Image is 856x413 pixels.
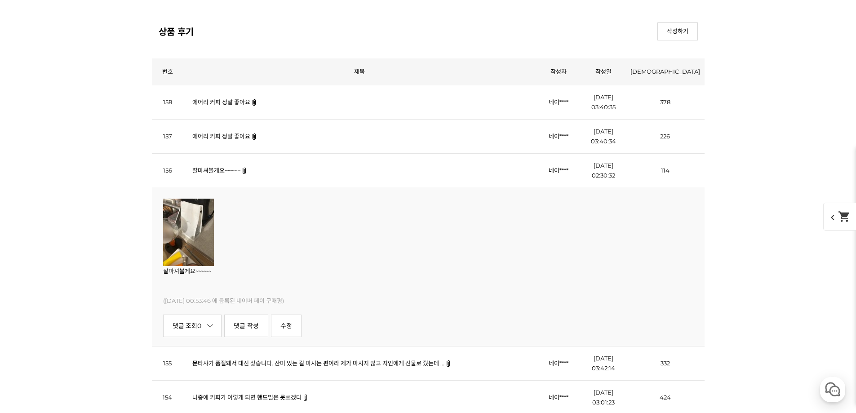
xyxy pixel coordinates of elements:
th: 번호 [152,58,183,85]
img: 파일첨부 [242,168,247,174]
td: [DATE] 03:40:34 [581,119,626,153]
em: 0 [197,322,201,330]
a: 대화 [59,285,116,307]
img: 파일첨부 [252,99,257,106]
p: 잘마셔볼게요~~~~~ [163,266,693,276]
th: 제목 [183,58,536,85]
span: ([DATE] 00:53:46 에 등록된 네이버 페이 구매평) [163,297,284,304]
a: 작성하기 [657,22,698,40]
h2: 상품 후기 [159,25,194,38]
td: [DATE] 02:30:32 [581,153,626,187]
a: 잘마셔볼게요~~~~~ [192,167,240,174]
a: 댓글 조회0 [163,315,222,337]
td: 226 [626,119,705,153]
td: 332 [626,346,705,380]
td: 158 [152,85,183,120]
td: 156 [152,153,183,187]
img: 파일첨부 [446,360,451,367]
a: 문타샤가 품절돼서 대신 샀습니다. 산미 있는 걸 마시는 편이라 제가 마시지 않고 지인에게 선물로 줬는데 ... [192,360,444,367]
img: 파일첨부 [252,133,257,140]
a: 댓글 작성 [224,315,268,337]
a: 에어리 커피 정말 좋아요 [192,98,250,106]
td: [DATE] 03:42:14 [581,346,626,380]
a: 수정 [271,315,302,337]
td: [DATE] 03:40:35 [581,85,626,120]
mat-icon: shopping_cart [838,210,851,223]
span: 설정 [139,298,150,306]
th: [DEMOGRAPHIC_DATA] [626,58,705,85]
td: 114 [626,153,705,187]
a: 설정 [116,285,173,307]
span: 홈 [28,298,34,306]
a: 홈 [3,285,59,307]
th: 작성일 [581,58,626,85]
td: 157 [152,119,183,153]
img: 파일첨부 [303,395,308,401]
td: 155 [152,346,183,380]
a: 에어리 커피 정말 좋아요 [192,133,250,140]
th: 작성자 [536,58,581,85]
td: 378 [626,85,705,120]
a: 나중에 커피가 이렇게 되면 핸드밀은 못쓰겠다 [192,394,302,401]
span: 대화 [82,299,93,306]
